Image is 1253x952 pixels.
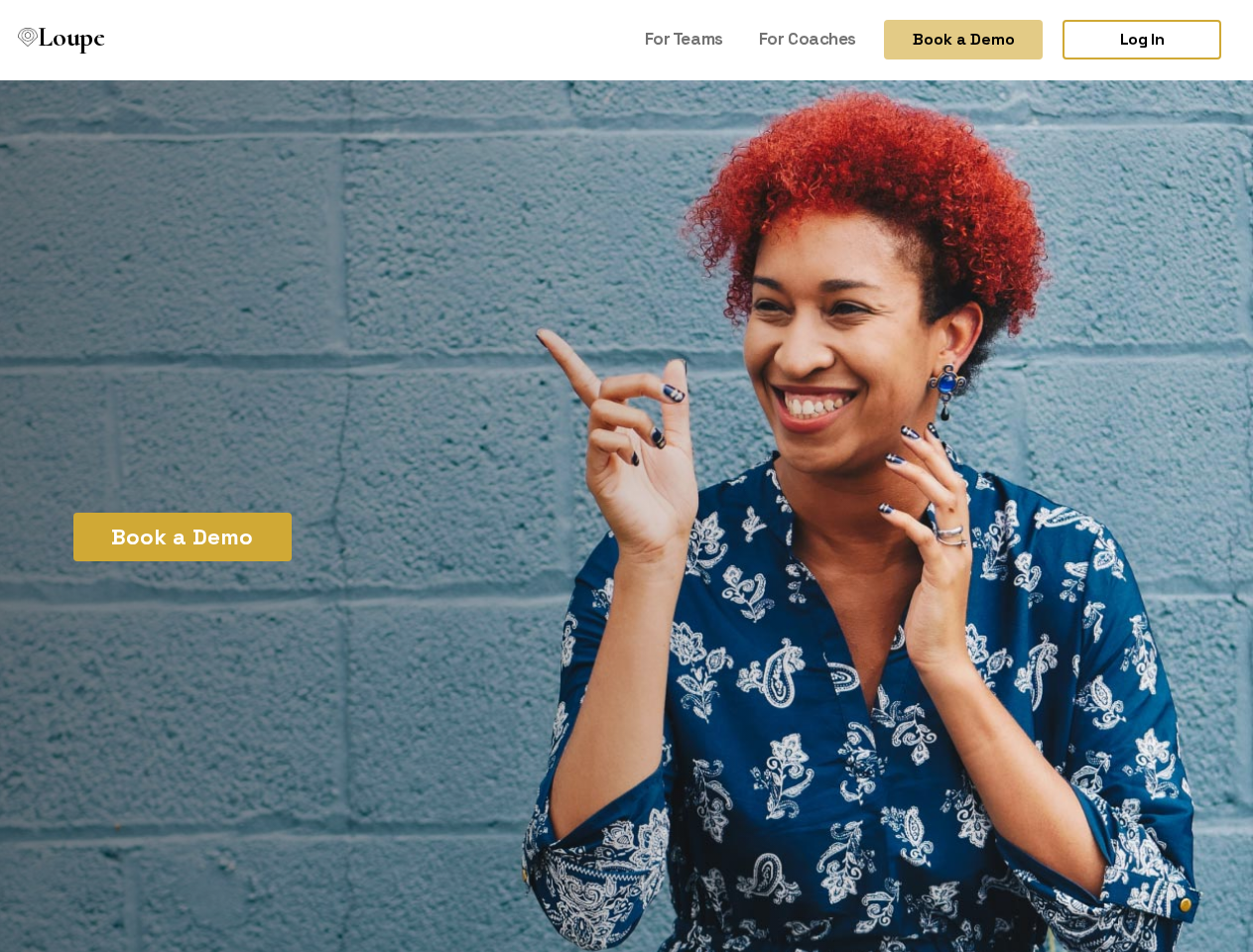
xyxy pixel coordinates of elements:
[18,28,38,48] img: Loupe Logo
[73,513,292,561] button: Book a Demo
[1063,20,1221,59] a: Log In
[637,20,731,58] a: For Teams
[884,20,1043,59] button: Book a Demo
[751,20,864,58] a: For Coaches
[12,20,111,60] a: Loupe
